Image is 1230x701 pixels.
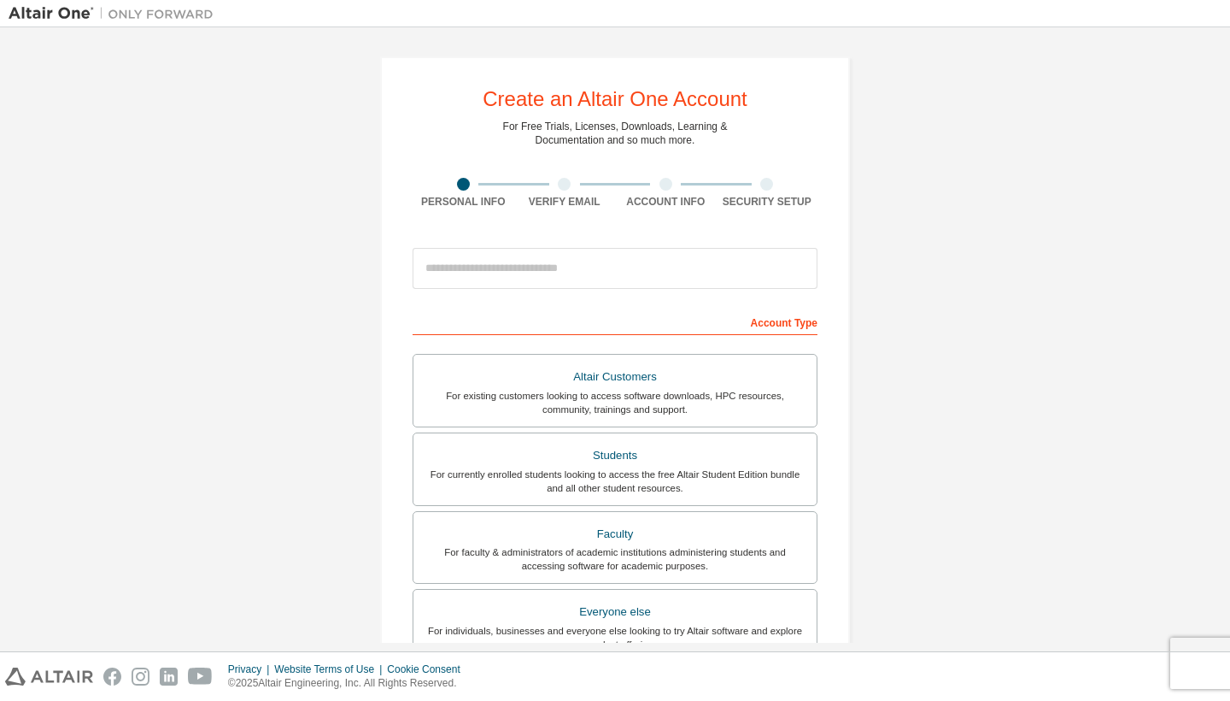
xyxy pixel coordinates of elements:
[503,120,728,147] div: For Free Trials, Licenses, Downloads, Learning & Documentation and so much more.
[5,668,93,686] img: altair_logo.svg
[228,676,471,691] p: © 2025 Altair Engineering, Inc. All Rights Reserved.
[413,308,817,335] div: Account Type
[615,195,717,209] div: Account Info
[424,389,806,416] div: For existing customers looking to access software downloads, HPC resources, community, trainings ...
[160,668,178,686] img: linkedin.svg
[132,668,149,686] img: instagram.svg
[188,668,213,686] img: youtube.svg
[387,663,470,676] div: Cookie Consent
[274,663,387,676] div: Website Terms of Use
[424,545,806,573] div: For faculty & administrators of academic institutions administering students and accessing softwa...
[103,668,121,686] img: facebook.svg
[424,522,806,546] div: Faculty
[514,195,616,209] div: Verify Email
[424,600,806,624] div: Everyone else
[424,624,806,651] div: For individuals, businesses and everyone else looking to try Altair software and explore our prod...
[424,444,806,468] div: Students
[228,663,274,676] div: Privacy
[483,89,747,109] div: Create an Altair One Account
[9,5,222,22] img: Altair One
[413,195,514,209] div: Personal Info
[424,365,806,389] div: Altair Customers
[717,195,818,209] div: Security Setup
[424,468,806,495] div: For currently enrolled students looking to access the free Altair Student Edition bundle and all ...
